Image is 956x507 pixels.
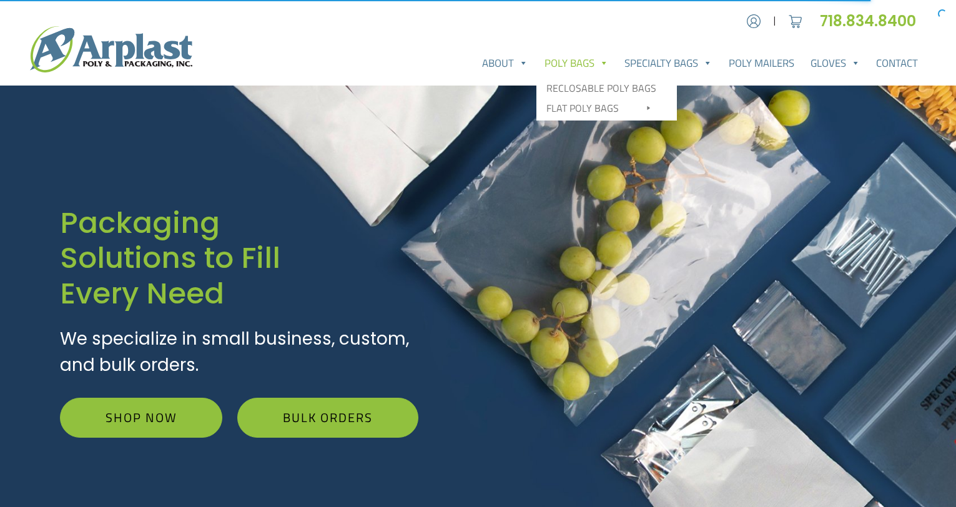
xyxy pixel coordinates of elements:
span: | [773,14,776,29]
img: logo [30,26,192,72]
a: Bulk Orders [237,398,418,438]
a: Specialty Bags [617,51,721,76]
a: About [474,51,536,76]
h1: Packaging Solutions to Fill Every Need [60,205,418,311]
a: Poly Bags [536,51,617,76]
a: Flat Poly Bags [539,98,674,118]
a: Poly Mailers [721,51,802,76]
p: We specialize in small business, custom, and bulk orders. [60,326,418,378]
a: Reclosable Poly Bags [539,78,674,98]
a: 718.834.8400 [820,11,926,31]
a: Shop Now [60,398,222,438]
a: Gloves [802,51,869,76]
a: Contact [868,51,926,76]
